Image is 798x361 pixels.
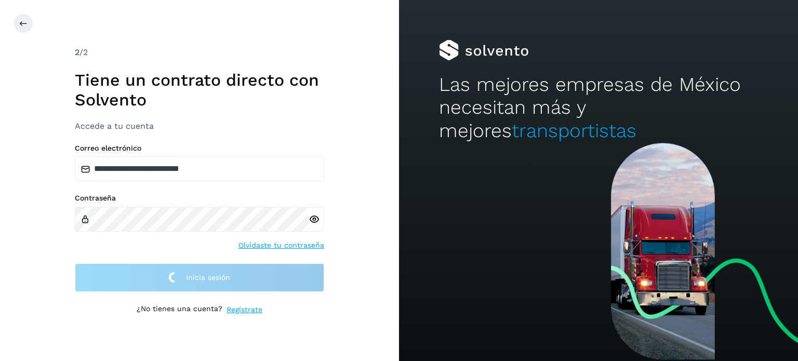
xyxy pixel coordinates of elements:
span: transportistas [512,119,636,142]
div: /2 [75,46,324,59]
a: Olvidaste tu contraseña [238,240,324,251]
label: Contraseña [75,194,324,203]
button: Inicia sesión [75,263,324,292]
p: ¿No tienes una cuenta? [137,304,222,315]
a: Regístrate [227,304,262,315]
h1: Tiene un contrato directo con Solvento [75,70,324,110]
span: Inicia sesión [186,274,230,281]
span: 2 [75,47,79,57]
h2: Las mejores empresas de México necesitan más y mejores [439,73,758,142]
label: Correo electrónico [75,144,324,153]
h3: Accede a tu cuenta [75,121,324,131]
